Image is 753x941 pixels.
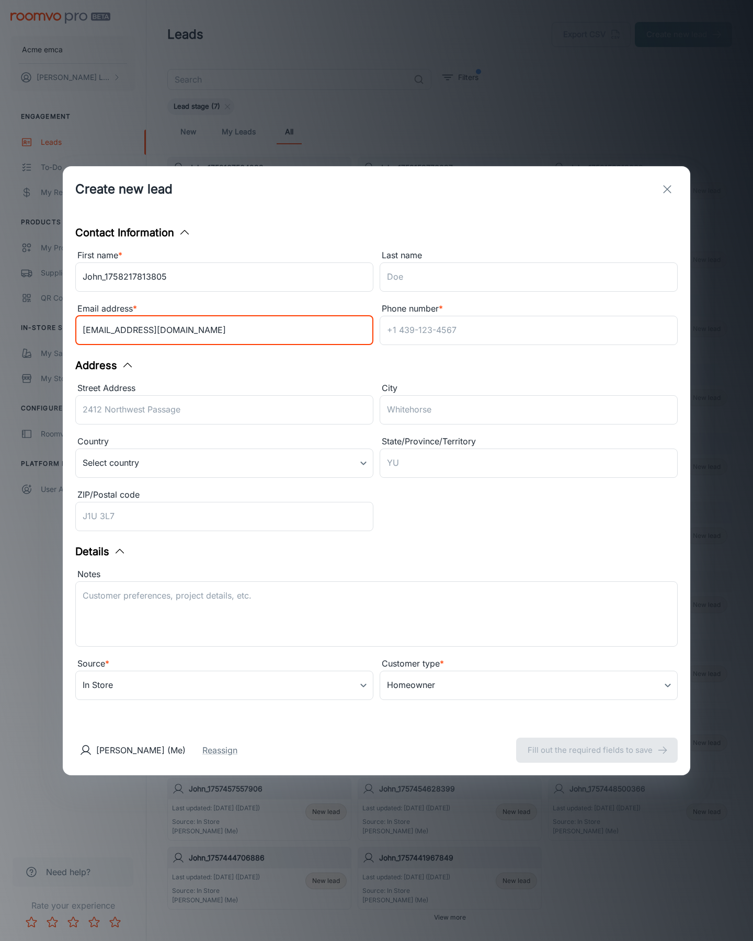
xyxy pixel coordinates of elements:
[380,449,678,478] input: YU
[380,302,678,316] div: Phone number
[96,744,186,756] p: [PERSON_NAME] (Me)
[75,544,126,559] button: Details
[75,657,373,671] div: Source
[380,382,678,395] div: City
[380,316,678,345] input: +1 439-123-4567
[380,657,678,671] div: Customer type
[380,249,678,262] div: Last name
[380,671,678,700] div: Homeowner
[380,435,678,449] div: State/Province/Territory
[75,568,678,581] div: Notes
[75,488,373,502] div: ZIP/Postal code
[75,449,373,478] div: Select country
[75,249,373,262] div: First name
[75,395,373,424] input: 2412 Northwest Passage
[75,225,191,240] button: Contact Information
[202,744,237,756] button: Reassign
[75,382,373,395] div: Street Address
[75,502,373,531] input: J1U 3L7
[75,316,373,345] input: myname@example.com
[380,262,678,292] input: Doe
[75,671,373,700] div: In Store
[380,395,678,424] input: Whitehorse
[75,302,373,316] div: Email address
[75,180,173,199] h1: Create new lead
[75,358,134,373] button: Address
[657,179,678,200] button: exit
[75,435,373,449] div: Country
[75,262,373,292] input: John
